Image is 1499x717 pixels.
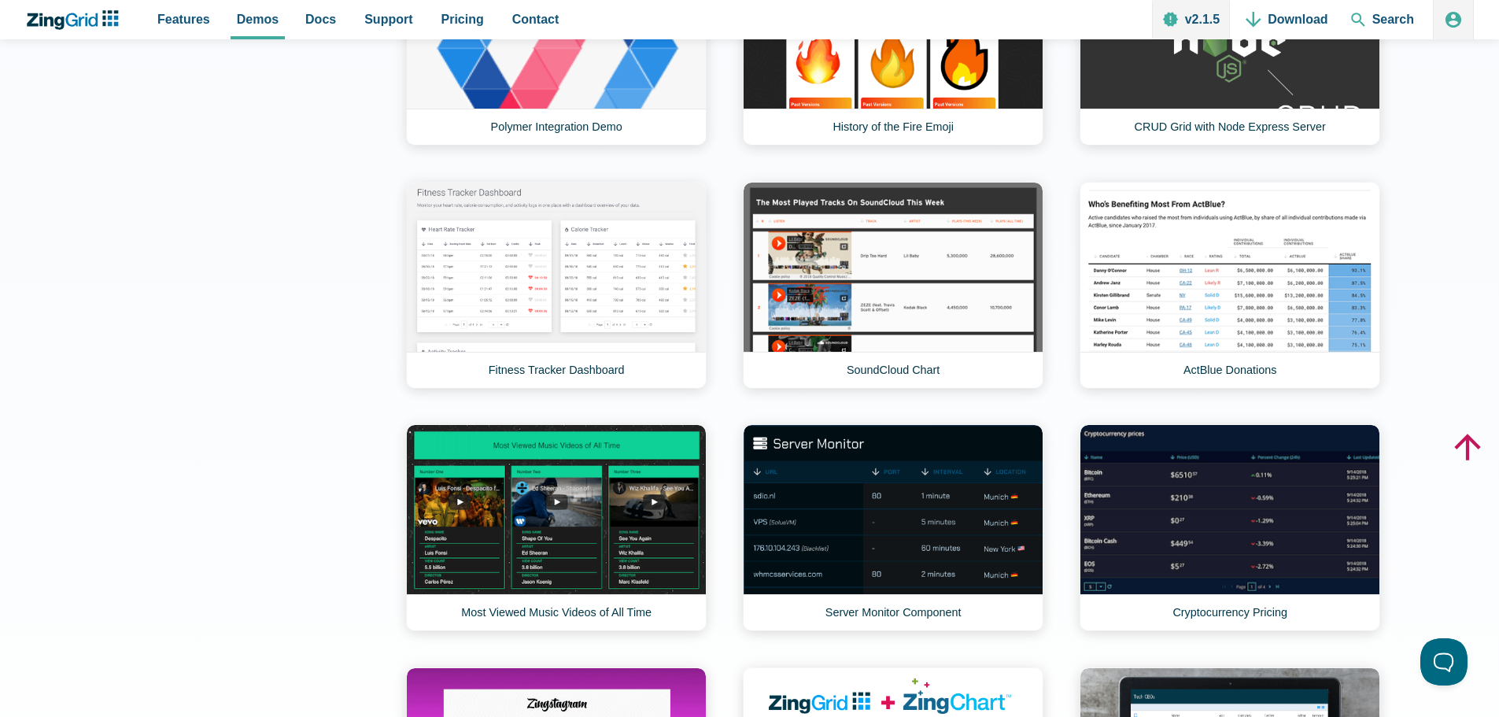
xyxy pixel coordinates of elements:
span: Docs [305,9,336,30]
span: Demos [237,9,279,30]
iframe: Help Scout Beacon - Open [1420,638,1468,686]
a: Cryptocurrency Pricing [1080,424,1380,631]
span: Pricing [441,9,484,30]
a: SoundCloud Chart [743,182,1043,389]
a: ActBlue Donations [1080,182,1380,389]
a: Fitness Tracker Dashboard [406,182,707,389]
a: Server Monitor Component [743,424,1043,631]
span: Features [157,9,210,30]
a: ZingChart Logo. Click to return to the homepage [25,10,127,30]
a: Most Viewed Music Videos of All Time [406,424,707,631]
span: Support [364,9,412,30]
span: Contact [512,9,559,30]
